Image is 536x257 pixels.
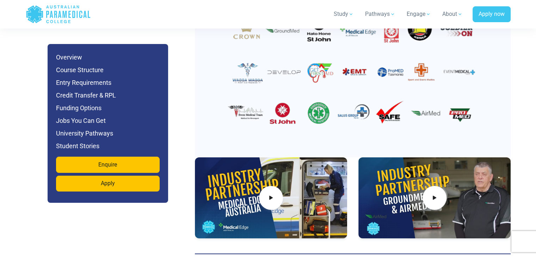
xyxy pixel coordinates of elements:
[473,6,511,23] a: Apply now
[361,4,400,24] a: Pathways
[438,4,467,24] a: About
[26,3,91,26] a: Australian Paramedical College
[329,4,358,24] a: Study
[402,4,435,24] a: Engage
